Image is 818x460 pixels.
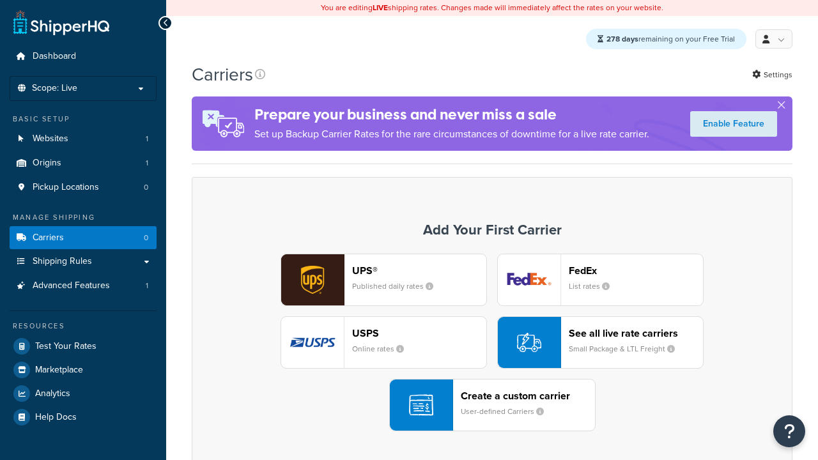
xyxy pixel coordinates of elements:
small: Small Package & LTL Freight [569,343,685,355]
a: Shipping Rules [10,250,157,273]
a: Websites 1 [10,127,157,151]
small: User-defined Carriers [461,406,554,417]
a: Carriers 0 [10,226,157,250]
li: Websites [10,127,157,151]
li: Origins [10,151,157,175]
span: Carriers [33,233,64,243]
b: LIVE [373,2,388,13]
a: Test Your Rates [10,335,157,358]
a: Dashboard [10,45,157,68]
img: ad-rules-rateshop-fe6ec290ccb7230408bd80ed9643f0289d75e0ffd9eb532fc0e269fcd187b520.png [192,96,254,151]
a: Enable Feature [690,111,777,137]
img: fedEx logo [498,254,560,305]
a: Origins 1 [10,151,157,175]
span: 1 [146,134,148,144]
li: Pickup Locations [10,176,157,199]
strong: 278 days [606,33,638,45]
li: Advanced Features [10,274,157,298]
span: Dashboard [33,51,76,62]
small: List rates [569,280,620,292]
img: usps logo [281,317,344,368]
a: Settings [752,66,792,84]
span: Pickup Locations [33,182,99,193]
img: icon-carrier-custom-c93b8a24.svg [409,393,433,417]
img: icon-carrier-liverate-becf4550.svg [517,330,541,355]
span: Advanced Features [33,280,110,291]
header: See all live rate carriers [569,327,703,339]
p: Set up Backup Carrier Rates for the rare circumstances of downtime for a live rate carrier. [254,125,649,143]
header: UPS® [352,264,486,277]
button: See all live rate carriersSmall Package & LTL Freight [497,316,704,369]
a: Advanced Features 1 [10,274,157,298]
span: 0 [144,182,148,193]
header: Create a custom carrier [461,390,595,402]
span: Websites [33,134,68,144]
a: Help Docs [10,406,157,429]
span: Marketplace [35,365,83,376]
span: Test Your Rates [35,341,96,352]
a: Analytics [10,382,157,405]
span: Analytics [35,388,70,399]
div: Resources [10,321,157,332]
button: Create a custom carrierUser-defined Carriers [389,379,596,431]
li: Carriers [10,226,157,250]
a: ShipperHQ Home [13,10,109,35]
small: Online rates [352,343,414,355]
span: Shipping Rules [33,256,92,267]
a: Pickup Locations 0 [10,176,157,199]
span: Help Docs [35,412,77,423]
span: 0 [144,233,148,243]
button: usps logoUSPSOnline rates [281,316,487,369]
h3: Add Your First Carrier [205,222,779,238]
div: remaining on your Free Trial [586,29,746,49]
div: Basic Setup [10,114,157,125]
h1: Carriers [192,62,253,87]
img: ups logo [281,254,344,305]
header: FedEx [569,264,703,277]
button: ups logoUPS®Published daily rates [281,254,487,306]
div: Manage Shipping [10,212,157,223]
h4: Prepare your business and never miss a sale [254,104,649,125]
span: Origins [33,158,61,169]
button: Open Resource Center [773,415,805,447]
button: fedEx logoFedExList rates [497,254,704,306]
span: 1 [146,280,148,291]
header: USPS [352,327,486,339]
small: Published daily rates [352,280,444,292]
a: Marketplace [10,358,157,381]
span: Scope: Live [32,83,77,94]
span: 1 [146,158,148,169]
